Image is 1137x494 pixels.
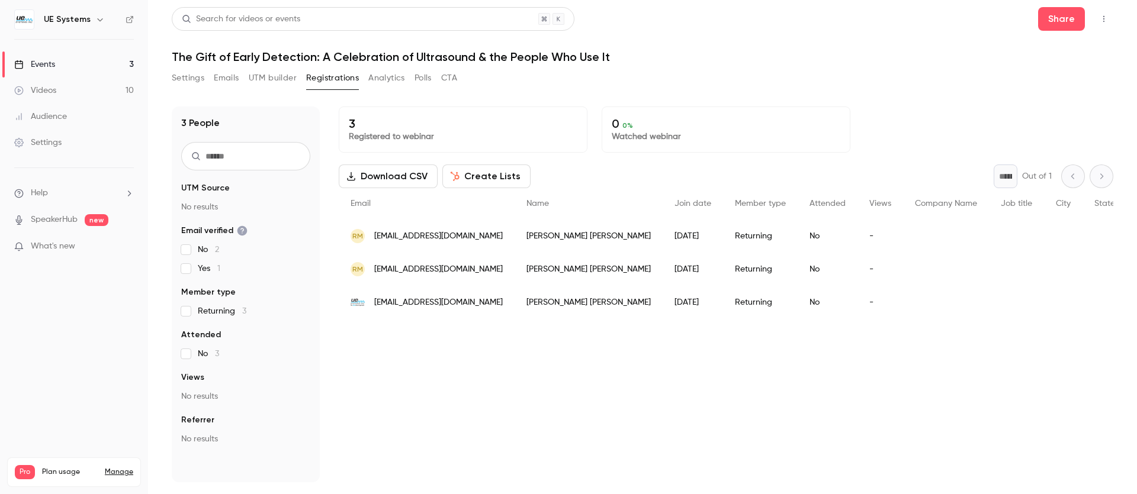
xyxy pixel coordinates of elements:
[723,286,798,319] div: Returning
[198,305,246,317] span: Returning
[14,59,55,70] div: Events
[215,350,219,358] span: 3
[14,137,62,148] div: Settings
[31,214,78,226] a: SpeakerHub
[351,199,371,208] span: Email
[198,348,219,360] span: No
[374,230,503,243] span: [EMAIL_ADDRESS][DOMAIN_NAME]
[181,201,310,213] p: No results
[31,240,75,253] span: What's new
[869,199,891,208] span: Views
[349,117,577,131] p: 3
[172,50,1113,64] h1: The Gift of Early Detection: A Celebration of Ultrasound & the People Who Use It
[612,117,840,131] p: 0
[612,131,840,143] p: Watched webinar
[798,286,857,319] div: No
[857,253,903,286] div: -
[14,85,56,96] div: Videos
[798,219,857,253] div: No
[198,263,220,275] span: Yes
[181,433,310,445] p: No results
[15,465,35,479] span: Pro
[857,286,903,319] div: -
[663,286,723,319] div: [DATE]
[526,199,549,208] span: Name
[352,231,363,241] span: RM
[242,307,246,315] span: 3
[182,13,300,25] div: Search for videos or events
[1038,7,1085,31] button: Share
[735,199,786,208] span: Member type
[14,187,134,199] li: help-dropdown-opener
[31,187,48,199] span: Help
[215,246,219,254] span: 2
[723,253,798,286] div: Returning
[663,253,723,286] div: [DATE]
[374,296,503,309] span: [EMAIL_ADDRESS][DOMAIN_NAME]
[44,14,91,25] h6: UE Systems
[217,264,220,273] span: 1
[1022,170,1052,182] p: Out of 1
[351,295,365,309] img: uesystems.com
[339,164,438,188] button: Download CSV
[15,10,34,29] img: UE Systems
[181,225,248,237] span: Email verified
[415,69,432,88] button: Polls
[181,372,204,383] span: Views
[172,69,204,88] button: Settings
[515,219,663,253] div: [PERSON_NAME] [PERSON_NAME]
[181,182,310,445] section: facet-groups
[1001,199,1032,208] span: Job title
[181,390,310,402] p: No results
[105,467,133,477] a: Manage
[515,286,663,319] div: [PERSON_NAME] [PERSON_NAME]
[181,286,236,298] span: Member type
[1056,199,1071,208] span: City
[249,69,297,88] button: UTM builder
[181,182,230,194] span: UTM Source
[181,329,221,341] span: Attended
[349,131,577,143] p: Registered to webinar
[42,467,98,477] span: Plan usage
[306,69,359,88] button: Registrations
[181,414,214,426] span: Referrer
[857,219,903,253] div: -
[352,264,363,275] span: RM
[368,69,405,88] button: Analytics
[214,69,239,88] button: Emails
[915,199,977,208] span: Company Name
[798,253,857,286] div: No
[723,219,798,253] div: Returning
[14,111,67,122] div: Audience
[622,121,633,130] span: 0 %
[85,214,108,226] span: new
[198,244,219,256] span: No
[675,199,711,208] span: Join date
[442,164,531,188] button: Create Lists
[441,69,457,88] button: CTA
[120,241,134,252] iframe: Noticeable Trigger
[374,263,503,276] span: [EMAIL_ADDRESS][DOMAIN_NAME]
[515,253,663,286] div: [PERSON_NAME] [PERSON_NAME]
[810,199,846,208] span: Attended
[663,219,723,253] div: [DATE]
[181,116,220,130] h1: 3 People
